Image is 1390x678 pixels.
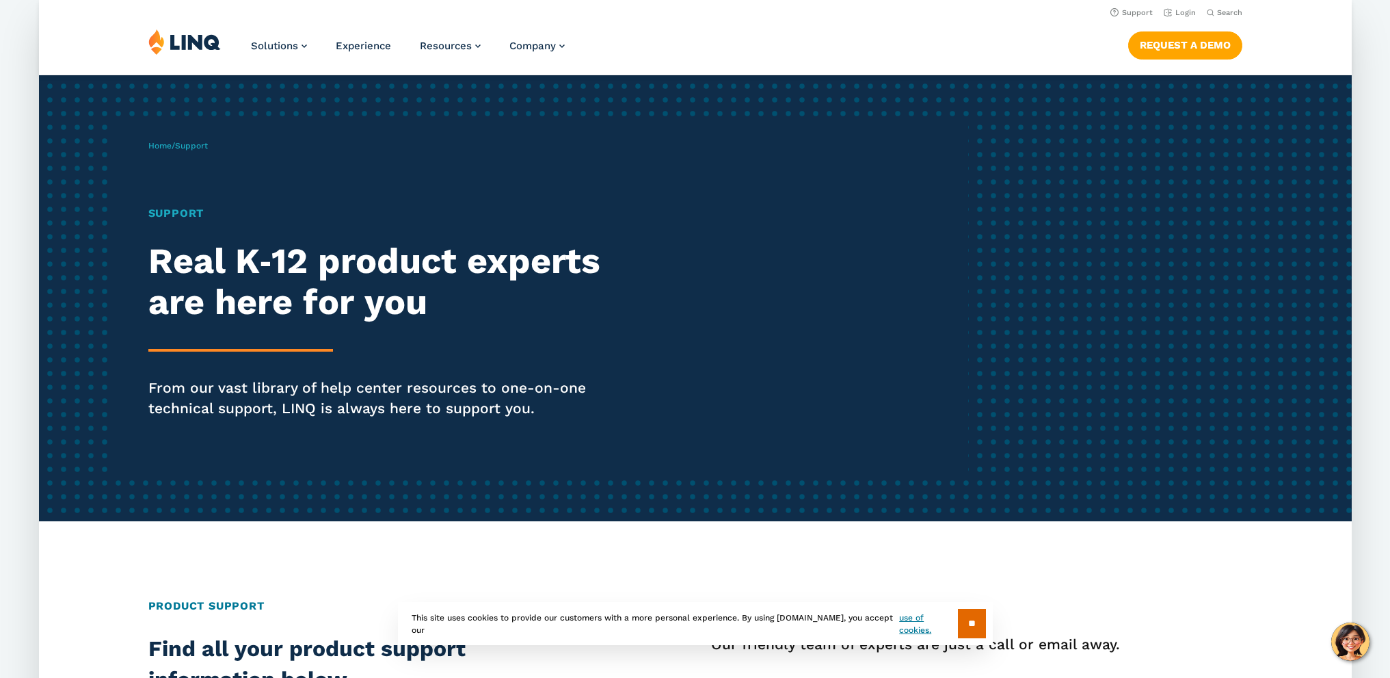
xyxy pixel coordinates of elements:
a: use of cookies. [899,612,957,636]
img: LINQ | K‑12 Software [148,29,221,55]
h1: Support [148,205,654,222]
span: Search [1216,8,1242,17]
h2: Real K‑12 product experts are here for you [148,241,654,323]
h2: Product Support [148,598,1242,614]
div: This site uses cookies to provide our customers with a more personal experience. By using [DOMAIN... [398,602,993,645]
a: Login [1163,8,1195,17]
nav: Utility Navigation [39,4,1352,19]
nav: Primary Navigation [251,29,565,74]
span: Company [509,40,556,52]
a: Company [509,40,565,52]
button: Open Search Bar [1206,8,1242,18]
span: Solutions [251,40,298,52]
a: Support [1110,8,1152,17]
button: Hello, have a question? Let’s chat. [1331,623,1369,661]
a: Home [148,141,172,151]
a: Resources [420,40,481,52]
span: Resources [420,40,472,52]
a: Experience [336,40,391,52]
a: Request a Demo [1127,31,1242,59]
p: From our vast library of help center resources to one-on-one technical support, LINQ is always he... [148,378,654,419]
nav: Button Navigation [1127,29,1242,59]
span: Support [175,141,208,151]
span: / [148,141,208,151]
a: Solutions [251,40,307,52]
